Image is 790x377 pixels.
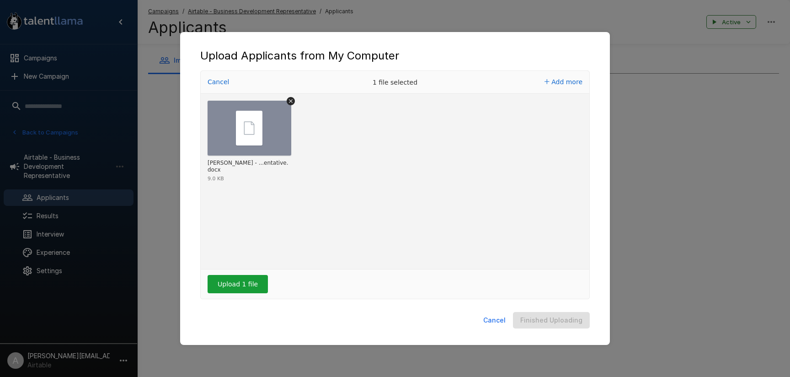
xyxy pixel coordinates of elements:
button: Remove file [287,97,295,105]
button: Add more files [541,75,586,88]
div: Adam Stokar - Business Development Representative.docx [208,160,289,174]
div: Uppy Dashboard [200,70,590,299]
span: Add more [551,78,582,86]
div: 9.0 KB [208,176,224,181]
button: Cancel [205,75,232,88]
button: Cancel [480,312,509,329]
button: Upload 1 file [208,275,268,293]
div: Upload Applicants from My Computer [200,48,590,63]
div: 1 file selected [326,71,464,94]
